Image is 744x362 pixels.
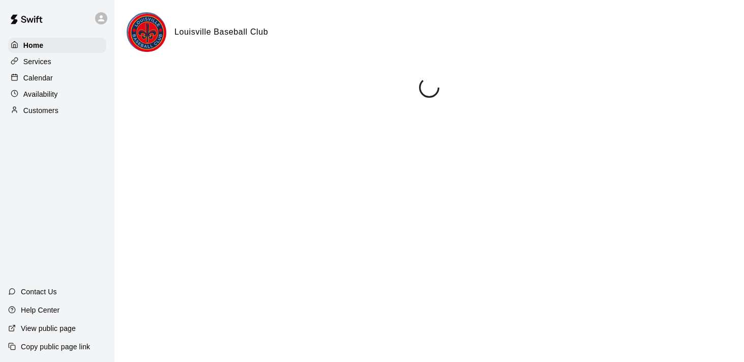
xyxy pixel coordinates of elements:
[23,89,58,99] p: Availability
[21,287,57,297] p: Contact Us
[8,103,106,118] a: Customers
[8,70,106,86] a: Calendar
[21,323,76,333] p: View public page
[23,57,51,67] p: Services
[174,25,268,39] h6: Louisville Baseball Club
[21,342,90,352] p: Copy public page link
[8,38,106,53] a: Home
[128,14,166,52] img: Louisville Baseball Club logo
[23,40,44,50] p: Home
[8,54,106,69] a: Services
[23,105,58,116] p: Customers
[21,305,59,315] p: Help Center
[23,73,53,83] p: Calendar
[8,87,106,102] a: Availability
